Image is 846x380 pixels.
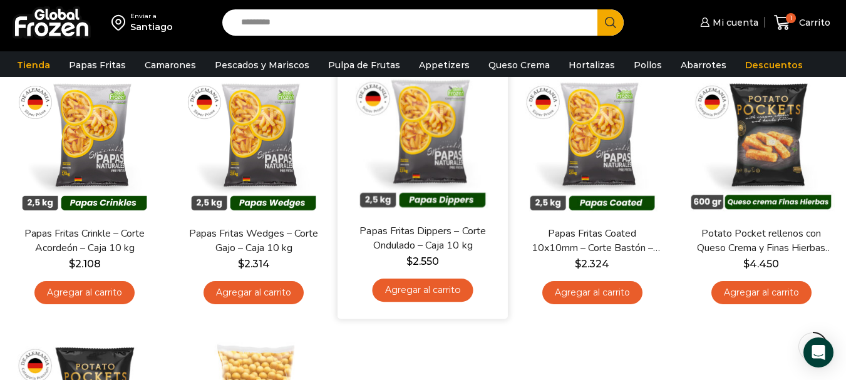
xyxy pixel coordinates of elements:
[796,16,830,29] span: Carrito
[130,12,173,21] div: Enviar a
[694,227,829,255] a: Potato Pocket rellenos con Queso Crema y Finas Hierbas – Caja 8.4 kg
[238,258,270,270] bdi: 2.314
[739,53,809,77] a: Descuentos
[355,223,492,253] a: Papas Fritas Dippers – Corte Ondulado – Caja 10 kg
[575,258,609,270] bdi: 2.324
[11,53,56,77] a: Tienda
[674,53,733,77] a: Abarrotes
[34,281,135,304] a: Agregar al carrito: “Papas Fritas Crinkle - Corte Acordeón - Caja 10 kg”
[482,53,556,77] a: Queso Crema
[575,258,581,270] span: $
[373,279,473,302] a: Agregar al carrito: “Papas Fritas Dippers - Corte Ondulado - Caja 10 kg”
[709,16,758,29] span: Mi cuenta
[69,258,75,270] span: $
[111,12,130,33] img: address-field-icon.svg
[627,53,668,77] a: Pollos
[322,53,406,77] a: Pulpa de Frutas
[803,337,833,367] div: Open Intercom Messenger
[786,13,796,23] span: 1
[711,281,812,304] a: Agregar al carrito: “Potato Pocket rellenos con Queso Crema y Finas Hierbas - Caja 8.4 kg”
[743,258,750,270] span: $
[771,8,833,38] a: 1 Carrito
[138,53,202,77] a: Camarones
[209,53,316,77] a: Pescados y Mariscos
[17,227,152,255] a: Papas Fritas Crinkle – Corte Acordeón – Caja 10 kg
[413,53,476,77] a: Appetizers
[597,9,624,36] button: Search button
[130,21,173,33] div: Santiago
[406,255,413,267] span: $
[69,258,101,270] bdi: 2.108
[697,10,758,35] a: Mi cuenta
[525,227,660,255] a: Papas Fritas Coated 10x10mm – Corte Bastón – Caja 10 kg
[238,258,244,270] span: $
[562,53,621,77] a: Hortalizas
[186,227,321,255] a: Papas Fritas Wedges – Corte Gajo – Caja 10 kg
[204,281,304,304] a: Agregar al carrito: “Papas Fritas Wedges – Corte Gajo - Caja 10 kg”
[542,281,642,304] a: Agregar al carrito: “Papas Fritas Coated 10x10mm - Corte Bastón - Caja 10 kg”
[743,258,779,270] bdi: 4.450
[63,53,132,77] a: Papas Fritas
[406,255,439,267] bdi: 2.550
